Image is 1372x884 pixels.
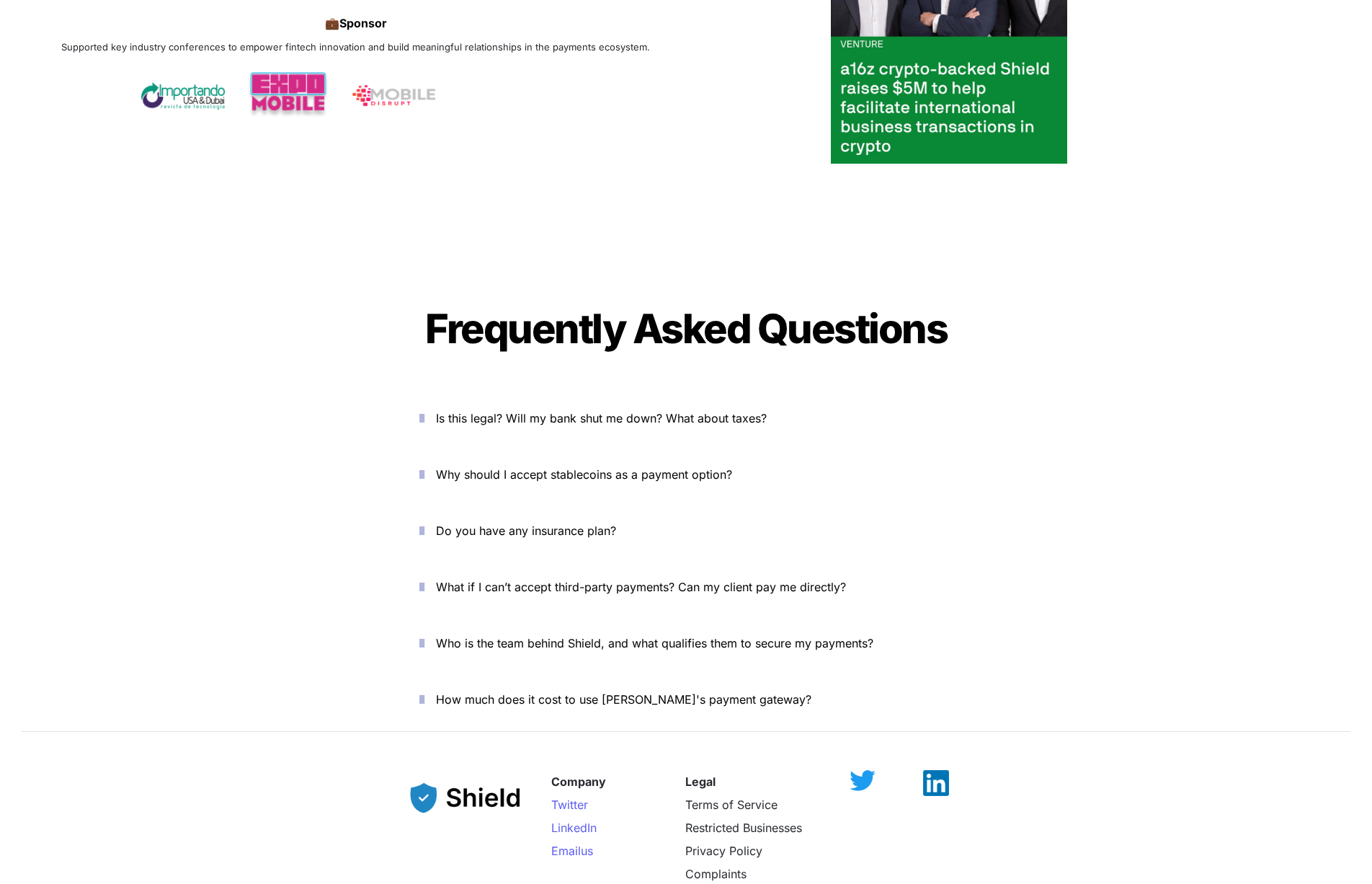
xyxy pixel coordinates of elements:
[551,774,606,789] strong: Company
[398,396,974,441] button: Is this legal? Will my bank shut me down? What about taxes?
[685,844,762,858] a: Privacy Policy
[436,636,873,650] span: Who is the team behind Shield, and what qualifies them to secure my payments?
[325,16,339,30] span: 💼
[551,844,581,858] span: Email
[436,467,732,482] span: Why should I accept stablecoins as a payment option?
[436,692,811,707] span: How much does it cost to use [PERSON_NAME]'s payment gateway?
[436,411,767,425] span: Is this legal? Will my bank shut me down? What about taxes?
[398,452,974,497] button: Why should I accept stablecoins as a payment option?
[398,621,974,666] button: Who is the team behind Shield, and what qualifies them to secure my payments?
[436,580,846,594] span: What if I can’t accept third-party payments? Can my client pay me directly?
[685,797,778,812] a: Terms of Service
[398,677,974,722] button: How much does it cost to use [PERSON_NAME]'s payment gateway?
[398,508,974,553] button: Do you have any insurance plan?
[551,821,597,835] a: LinkedIn
[61,41,650,53] span: Supported key industry conferences to empower fintech innovation and build meaningful relationshi...
[685,821,802,835] a: Restricted Businesses
[436,523,616,538] span: Do you have any insurance plan?
[398,565,974,609] button: What if I can’t accept third-party payments? Can my client pay me directly?
[339,16,387,30] strong: Sponsor
[685,774,716,789] strong: Legal
[581,844,593,858] span: us
[551,797,588,812] a: Twitter
[685,867,747,881] a: Complaints
[425,304,947,353] span: Frequently Asked Questions
[551,844,593,858] a: Emailus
